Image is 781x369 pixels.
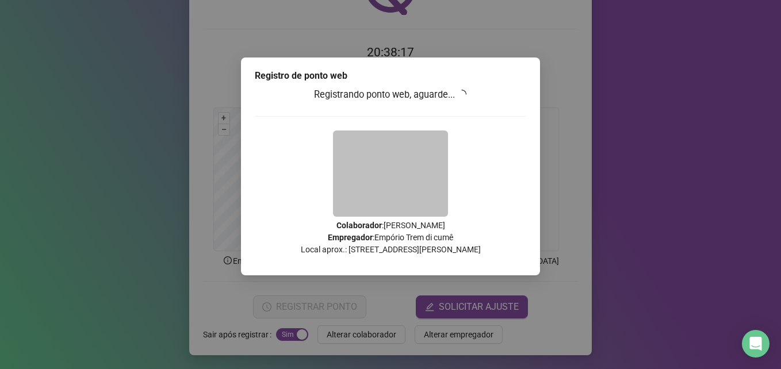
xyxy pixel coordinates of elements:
[255,69,526,83] div: Registro de ponto web
[742,330,769,358] div: Open Intercom Messenger
[255,220,526,256] p: : [PERSON_NAME] : Empório Trem di cumê Local aprox.: [STREET_ADDRESS][PERSON_NAME]
[328,233,373,242] strong: Empregador
[457,90,466,99] span: loading
[336,221,382,230] strong: Colaborador
[255,87,526,102] h3: Registrando ponto web, aguarde...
